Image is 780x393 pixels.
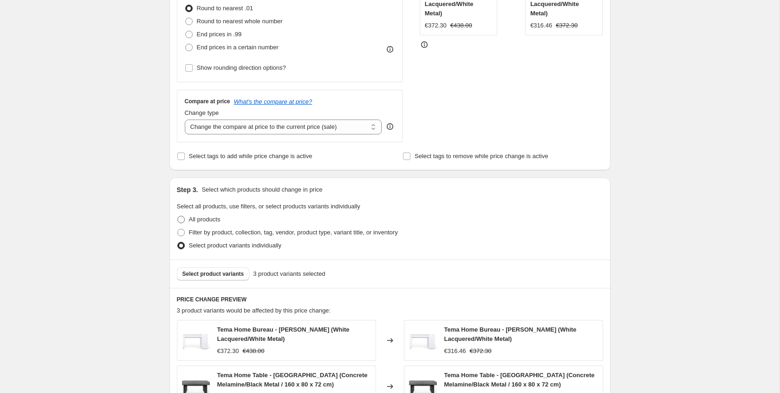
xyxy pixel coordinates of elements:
span: Select tags to add while price change is active [189,153,312,160]
strike: €372.30 [470,346,492,356]
h6: PRICE CHANGE PREVIEW [177,296,603,303]
div: €316.46 [530,21,552,30]
span: Round to nearest .01 [197,5,253,12]
span: Round to nearest whole number [197,18,283,25]
strike: €438.00 [243,346,265,356]
span: Select product variants [182,270,244,278]
span: Select tags to remove while price change is active [415,153,548,160]
strike: €438.00 [450,21,472,30]
span: All products [189,216,221,223]
span: 3 product variants would be affected by this price change: [177,307,331,314]
h3: Compare at price [185,98,230,105]
div: €372.30 [217,346,239,356]
span: 3 product variants selected [253,269,325,279]
span: Change type [185,109,219,116]
div: €316.46 [444,346,466,356]
img: Tema-Home-Bureau-Prado-White-White-00_a273924d-9370-4ed1-b3b8-c367e80c06df_80x.jpg [182,326,210,354]
strike: €372.30 [556,21,578,30]
span: Show rounding direction options? [197,64,286,71]
span: Tema Home Bureau - [PERSON_NAME] (White Lacquered/White Metal) [217,326,350,342]
h2: Step 3. [177,185,198,194]
span: Select all products, use filters, or select products variants individually [177,203,360,210]
span: Select product variants individually [189,242,281,249]
p: Select which products should change in price [201,185,322,194]
button: What's the compare at price? [234,98,312,105]
div: €372.30 [425,21,447,30]
img: Tema-Home-Bureau-Prado-White-White-00_a273924d-9370-4ed1-b3b8-c367e80c06df_80x.jpg [409,326,437,354]
button: Select product variants [177,267,250,280]
span: Filter by product, collection, tag, vendor, product type, variant title, or inventory [189,229,398,236]
span: Tema Home Bureau - [PERSON_NAME] (White Lacquered/White Metal) [444,326,577,342]
span: End prices in a certain number [197,44,279,51]
div: help [385,122,395,131]
span: Tema Home Table - [GEOGRAPHIC_DATA] (Concrete Melamine/Black Metal / 160 x 80 x 72 cm) [217,372,368,388]
span: End prices in .99 [197,31,242,38]
span: Tema Home Table - [GEOGRAPHIC_DATA] (Concrete Melamine/Black Metal / 160 x 80 x 72 cm) [444,372,595,388]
